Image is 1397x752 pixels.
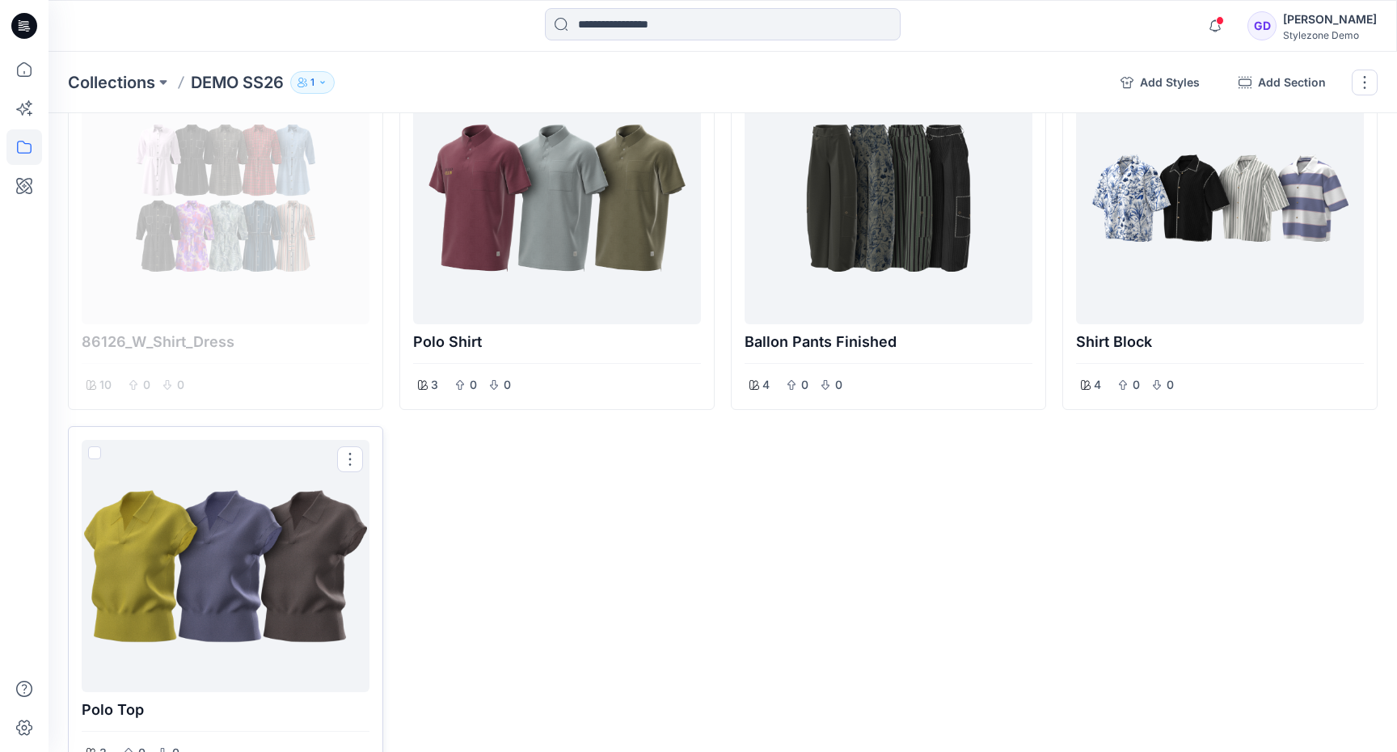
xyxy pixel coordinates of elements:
[731,58,1046,410] div: Ballon pants finished400
[1283,29,1377,41] div: Stylezone Demo
[834,375,843,395] p: 0
[502,375,512,395] p: 0
[82,699,369,721] p: Polo top
[762,375,770,395] p: 4
[1076,331,1364,353] p: Shirt Block
[1094,375,1101,395] p: 4
[1108,70,1213,95] button: Add Styles
[99,375,112,395] p: 10
[1062,58,1378,410] div: Shirt Block400
[310,74,314,91] p: 1
[431,375,438,395] p: 3
[1131,375,1141,395] p: 0
[68,71,155,94] a: Collections
[1247,11,1277,40] div: GD
[191,71,284,94] p: DEMO SS26
[175,375,185,395] p: 0
[1165,375,1175,395] p: 0
[399,58,715,410] div: Polo shirt300
[1283,10,1377,29] div: [PERSON_NAME]
[82,331,369,353] p: 86126_W_Shirt_Dress
[68,58,383,410] div: 86126_W_Shirt_Dress1000
[800,375,809,395] p: 0
[468,375,478,395] p: 0
[1226,70,1339,95] button: Add Section
[290,71,335,94] button: 1
[337,446,363,472] button: Options
[413,331,701,353] p: Polo shirt
[141,375,151,395] p: 0
[745,331,1032,353] p: Ballon pants finished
